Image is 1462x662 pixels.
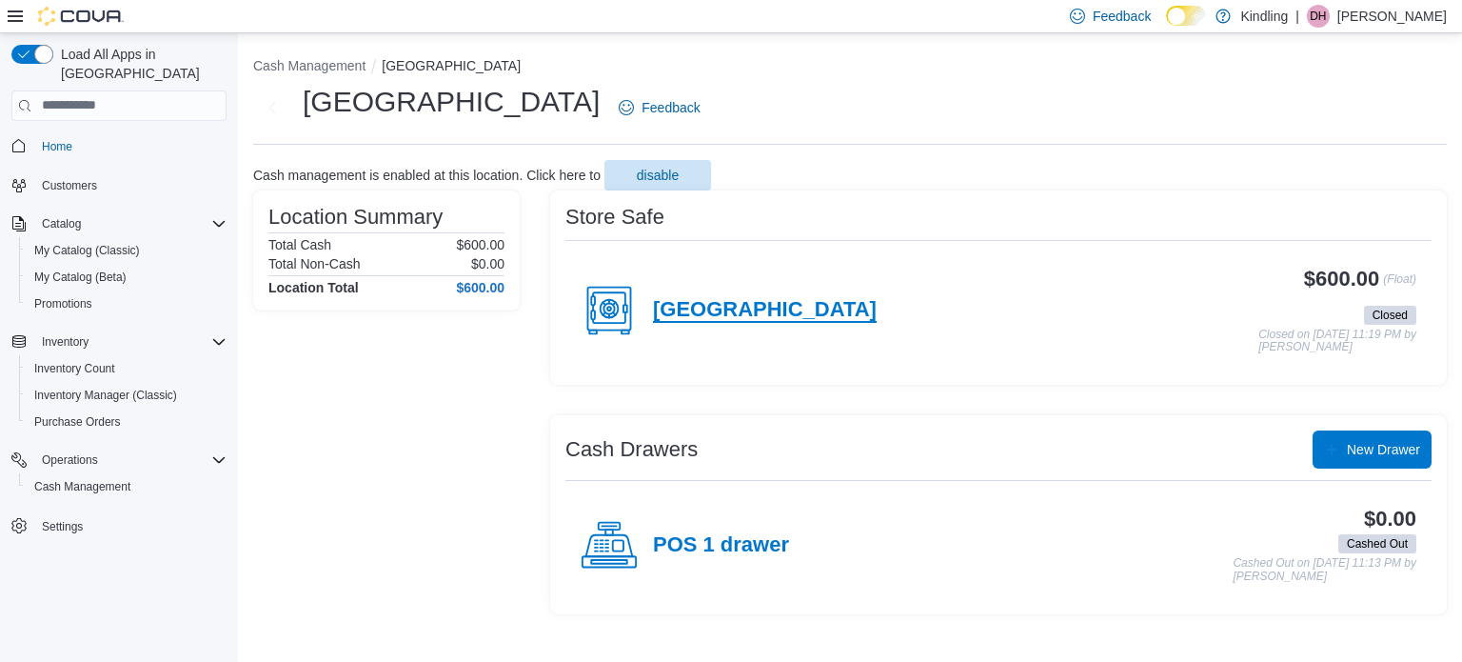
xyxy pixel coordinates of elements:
nav: Complex example [11,125,227,590]
h3: Store Safe [565,206,664,229]
span: Inventory [42,334,89,350]
div: Darren Hammond [1307,5,1330,28]
button: My Catalog (Classic) [19,237,234,264]
span: Purchase Orders [34,414,121,430]
button: Home [4,132,234,160]
button: Cash Management [19,473,234,500]
a: Promotions [27,292,100,315]
a: Inventory Count [27,357,123,380]
span: My Catalog (Beta) [27,266,227,289]
span: Feedback [1093,7,1151,26]
span: Customers [34,173,227,197]
p: Cashed Out on [DATE] 11:13 PM by [PERSON_NAME] [1233,557,1416,583]
button: Inventory Count [19,355,234,382]
a: Inventory Manager (Classic) [27,384,185,407]
p: (Float) [1383,268,1416,302]
a: Customers [34,174,105,197]
button: New Drawer [1313,431,1432,469]
button: Promotions [19,291,234,317]
h6: Total Cash [268,237,331,252]
a: Purchase Orders [27,411,128,433]
span: Catalog [34,212,227,235]
span: Closed [1364,306,1416,325]
span: My Catalog (Beta) [34,270,127,285]
span: Promotions [34,296,92,311]
span: Cash Management [27,475,227,498]
span: disable [637,166,679,185]
button: Operations [34,449,106,471]
h3: $600.00 [1304,268,1379,291]
span: Dark Mode [1166,26,1167,27]
span: DH [1310,5,1326,28]
span: My Catalog (Classic) [27,239,227,262]
h6: Total Non-Cash [268,256,361,271]
span: Feedback [642,98,700,117]
span: Cash Management [34,479,130,494]
p: [PERSON_NAME] [1337,5,1447,28]
span: Catalog [42,216,81,231]
span: Operations [34,449,227,471]
span: Load All Apps in [GEOGRAPHIC_DATA] [53,45,227,83]
h3: $0.00 [1364,508,1416,531]
button: Catalog [4,211,234,237]
span: Closed [1373,307,1408,324]
img: Cova [38,7,124,26]
h3: Location Summary [268,206,443,229]
button: Customers [4,171,234,199]
button: Next [253,89,291,127]
button: Cash Management [253,58,365,73]
span: New Drawer [1347,440,1420,459]
nav: An example of EuiBreadcrumbs [253,56,1447,79]
button: disable [604,160,711,191]
span: Purchase Orders [27,411,227,433]
button: Inventory Manager (Classic) [19,382,234,409]
button: Inventory [34,331,96,353]
span: Cashed Out [1338,534,1416,553]
button: Operations [4,447,234,473]
p: Cash management is enabled at this location. Click here to [253,168,601,183]
span: My Catalog (Classic) [34,243,140,258]
a: My Catalog (Classic) [27,239,148,262]
span: Settings [42,519,83,534]
p: $0.00 [471,256,504,271]
button: My Catalog (Beta) [19,264,234,291]
button: Purchase Orders [19,409,234,435]
h3: Cash Drawers [565,438,698,461]
h1: [GEOGRAPHIC_DATA] [303,83,600,121]
a: Cash Management [27,475,138,498]
h4: [GEOGRAPHIC_DATA] [653,298,877,323]
a: Home [34,135,80,158]
span: Home [42,139,72,154]
button: Inventory [4,329,234,355]
span: Settings [34,513,227,537]
h4: $600.00 [456,280,504,295]
p: Kindling [1240,5,1288,28]
h4: Location Total [268,280,359,295]
span: Inventory [34,331,227,353]
span: Operations [42,452,98,468]
span: Inventory Manager (Classic) [27,384,227,407]
p: Closed on [DATE] 11:19 PM by [PERSON_NAME] [1258,329,1416,354]
h4: POS 1 drawer [653,533,789,558]
span: Customers [42,178,97,193]
input: Dark Mode [1166,6,1206,26]
span: Inventory Count [34,361,115,376]
span: Cashed Out [1347,535,1408,552]
a: Settings [34,515,90,538]
button: Settings [4,512,234,539]
a: Feedback [611,89,707,127]
span: Inventory Count [27,357,227,380]
a: My Catalog (Beta) [27,266,134,289]
span: Inventory Manager (Classic) [34,388,177,403]
p: | [1295,5,1299,28]
p: $600.00 [456,237,504,252]
button: [GEOGRAPHIC_DATA] [382,58,521,73]
span: Promotions [27,292,227,315]
span: Home [34,134,227,158]
button: Catalog [34,212,89,235]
